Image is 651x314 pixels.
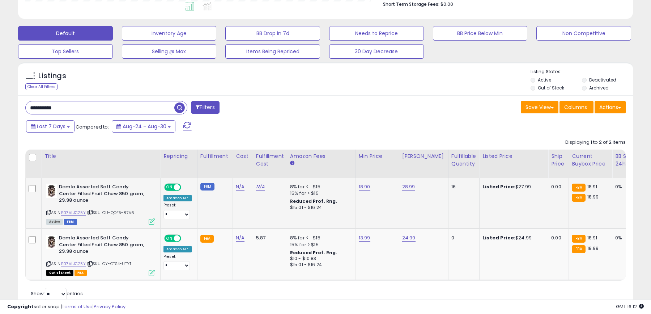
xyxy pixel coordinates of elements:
[75,270,87,276] span: FBA
[441,1,453,8] span: $0.00
[538,77,551,83] label: Active
[587,245,599,252] span: 18.99
[200,235,214,243] small: FBA
[482,183,515,190] b: Listed Price:
[482,234,515,241] b: Listed Price:
[589,85,609,91] label: Archived
[46,235,155,275] div: ASIN:
[180,235,192,242] span: OFF
[290,190,350,197] div: 15% for > $15
[587,193,599,200] span: 18.99
[59,235,147,257] b: Damla Assorted Soft Candy Center Filled Fruit Chew 850 gram, 29.98 ounce
[26,120,75,133] button: Last 7 Days
[122,44,217,59] button: Selling @ Max
[359,152,396,160] div: Min Price
[615,235,639,241] div: 0%
[18,44,113,59] button: Top Sellers
[87,261,131,267] span: | SKU: CY-GTS4-UTYT
[564,104,587,111] span: Columns
[165,184,174,191] span: ON
[559,101,593,113] button: Columns
[256,152,284,168] div: Fulfillment Cost
[46,219,63,225] span: All listings currently available for purchase on Amazon
[451,235,474,241] div: 0
[402,152,445,160] div: [PERSON_NAME]
[359,234,370,242] a: 13.99
[329,26,424,41] button: Needs to Reprice
[290,198,337,204] b: Reduced Prof. Rng.
[236,234,244,242] a: N/A
[290,184,350,190] div: 8% for <= $15
[615,152,642,168] div: BB Share 24h.
[290,256,350,262] div: $10 - $10.83
[225,44,320,59] button: Items Being Repriced
[7,303,34,310] strong: Copyright
[44,152,157,160] div: Title
[433,26,528,41] button: BB Price Below Min
[572,245,585,253] small: FBA
[163,254,192,271] div: Preset:
[451,184,474,190] div: 16
[180,184,192,191] span: OFF
[37,123,65,130] span: Last 7 Days
[359,183,370,191] a: 18.90
[551,235,563,241] div: 0.00
[38,71,66,81] h5: Listings
[572,152,609,168] div: Current Buybox Price
[163,195,192,201] div: Amazon AI *
[572,194,585,202] small: FBA
[46,184,155,224] div: ASIN:
[482,184,542,190] div: $27.99
[122,26,217,41] button: Inventory Age
[595,101,626,113] button: Actions
[18,26,113,41] button: Default
[61,261,86,267] a: B07VLJC25Y
[551,184,563,190] div: 0.00
[615,184,639,190] div: 0%
[256,235,281,241] div: 5.87
[536,26,631,41] button: Non Competitive
[521,101,558,113] button: Save View
[402,183,415,191] a: 28.99
[587,183,597,190] span: 18.91
[31,290,83,297] span: Show: entries
[451,152,476,168] div: Fulfillable Quantity
[538,85,564,91] label: Out of Stock
[123,123,166,130] span: Aug-24 - Aug-30
[290,235,350,241] div: 8% for <= $15
[87,210,134,215] span: | SKU: OU-QOF5-87V6
[402,234,416,242] a: 24.99
[112,120,175,133] button: Aug-24 - Aug-30
[572,235,585,243] small: FBA
[589,77,616,83] label: Deactivated
[236,183,244,191] a: N/A
[531,68,633,75] p: Listing States:
[290,250,337,256] b: Reduced Prof. Rng.
[191,101,219,114] button: Filters
[290,205,350,211] div: $15.01 - $16.24
[165,235,174,242] span: ON
[163,246,192,252] div: Amazon AI *
[551,152,566,168] div: Ship Price
[290,160,294,167] small: Amazon Fees.
[572,184,585,192] small: FBA
[329,44,424,59] button: 30 Day Decrease
[200,183,214,191] small: FBM
[59,184,147,206] b: Damla Assorted Soft Candy Center Filled Fruit Chew 850 gram, 29.98 ounce
[94,303,125,310] a: Privacy Policy
[61,210,86,216] a: B07VLJC25Y
[383,1,439,7] b: Short Term Storage Fees:
[587,234,597,241] span: 18.91
[482,152,545,160] div: Listed Price
[290,152,353,160] div: Amazon Fees
[200,152,230,160] div: Fulfillment
[62,303,93,310] a: Terms of Use
[290,242,350,248] div: 15% for > $15
[46,184,57,198] img: 41+RfZ42VOL._SL40_.jpg
[46,235,57,249] img: 41+RfZ42VOL._SL40_.jpg
[565,139,626,146] div: Displaying 1 to 2 of 2 items
[76,123,109,130] span: Compared to:
[163,152,194,160] div: Repricing
[64,219,77,225] span: FBM
[616,303,644,310] span: 2025-09-7 16:12 GMT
